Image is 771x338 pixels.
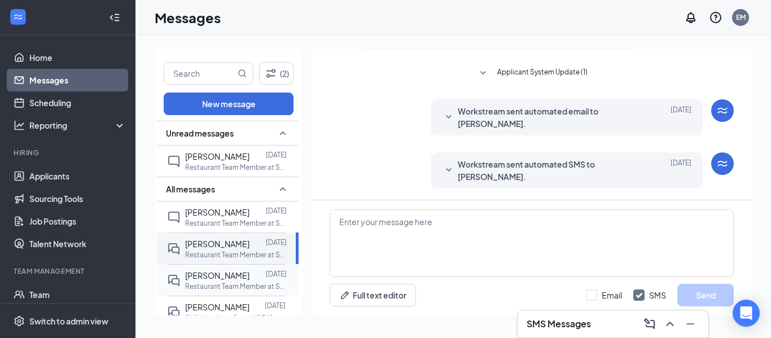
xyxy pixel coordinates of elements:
p: Shift Leader at Store #1569 [185,313,273,323]
svg: QuestionInfo [709,11,722,24]
svg: Notifications [684,11,698,24]
span: [PERSON_NAME] [185,239,249,249]
svg: SmallChevronUp [276,182,290,196]
a: Scheduling [29,91,126,114]
h1: Messages [155,8,221,27]
p: Restaurant Team Member at Store #1569 [185,218,287,228]
svg: ComposeMessage [643,317,656,331]
span: Applicant System Update (1) [497,67,588,80]
span: [PERSON_NAME] [185,207,249,217]
p: Restaurant Team Member at Store #1569 [185,282,287,291]
svg: Minimize [684,317,697,331]
svg: SmallChevronDown [442,111,455,124]
button: SmallChevronDownApplicant System Update (1) [476,67,588,80]
span: Workstream sent automated SMS to [PERSON_NAME]. [458,158,641,183]
a: Home [29,46,126,69]
p: [DATE] [265,301,286,310]
svg: Collapse [109,12,120,23]
svg: Pen [339,289,351,301]
div: EM [736,12,746,22]
svg: SmallChevronUp [276,126,290,140]
svg: ChevronUp [663,317,677,331]
p: [DATE] [266,269,287,279]
div: Switch to admin view [29,315,108,327]
div: Hiring [14,148,124,157]
span: [PERSON_NAME] [185,151,249,161]
svg: SmallChevronDown [476,67,490,80]
svg: WorkstreamLogo [716,104,729,117]
div: Open Intercom Messenger [733,300,760,327]
svg: DoubleChat [167,274,181,287]
a: Sourcing Tools [29,187,126,210]
span: [PERSON_NAME] [185,302,249,312]
a: Talent Network [29,232,126,255]
a: Team [29,283,126,306]
button: Filter (2) [259,62,293,85]
svg: SmallChevronDown [442,164,455,177]
p: Restaurant Team Member at Store #1569 [185,250,287,260]
div: Reporting [29,120,126,131]
svg: Analysis [14,120,25,131]
input: Search [164,63,235,84]
svg: WorkstreamLogo [12,11,24,23]
span: All messages [166,183,215,195]
span: [DATE] [671,105,691,130]
svg: DoubleChat [167,242,181,256]
svg: MagnifyingGlass [238,69,247,78]
h3: SMS Messages [527,318,591,330]
svg: Filter [264,67,278,80]
svg: Settings [14,315,25,327]
button: ChevronUp [661,315,679,333]
a: Applicants [29,165,126,187]
span: Workstream sent automated email to [PERSON_NAME]. [458,105,641,130]
span: [DATE] [671,158,691,183]
button: ComposeMessage [641,315,659,333]
span: [PERSON_NAME] [185,270,249,280]
svg: ChatInactive [167,155,181,168]
button: New message [164,93,293,115]
svg: DoubleChat [167,305,181,319]
a: Job Postings [29,210,126,232]
p: [DATE] [266,150,287,160]
p: [DATE] [266,206,287,216]
p: Restaurant Team Member at Store #1569 [185,163,287,172]
button: Full text editorPen [330,284,416,306]
button: Minimize [681,315,699,333]
p: [DATE] [266,238,287,247]
svg: ChatInactive [167,210,181,224]
div: Team Management [14,266,124,276]
button: Send [677,284,734,306]
svg: WorkstreamLogo [716,157,729,170]
a: Messages [29,69,126,91]
span: Unread messages [166,128,234,139]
